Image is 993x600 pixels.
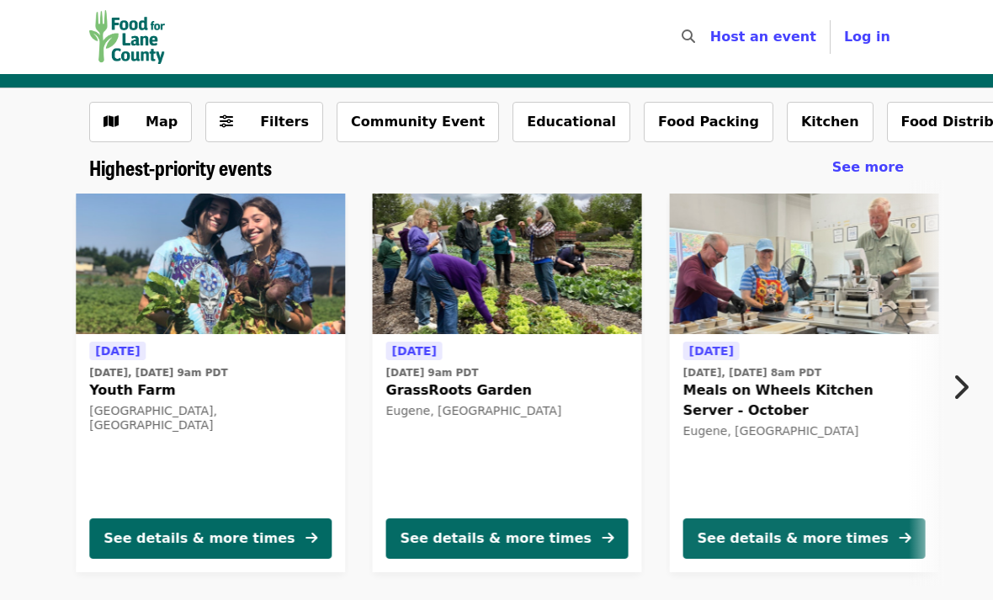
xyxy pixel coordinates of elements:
[683,380,926,421] span: Meals on Wheels Kitchen Server - October
[89,10,165,64] img: Food for Lane County - Home
[832,159,904,175] span: See more
[104,528,295,549] div: See details & more times
[682,29,695,45] i: search icon
[392,344,437,358] span: [DATE]
[76,194,345,335] img: Youth Farm organized by Food for Lane County
[386,380,629,401] span: GrassRoots Garden
[220,114,233,130] i: sliders-h icon
[146,114,178,130] span: Map
[89,102,192,142] button: Show map view
[89,404,332,433] div: [GEOGRAPHIC_DATA], [GEOGRAPHIC_DATA]
[644,102,773,142] button: Food Packing
[386,404,629,418] div: Eugene, [GEOGRAPHIC_DATA]
[670,194,939,335] img: Meals on Wheels Kitchen Server - October organized by Food for Lane County
[831,20,904,54] button: Log in
[386,365,479,380] time: [DATE] 9am PDT
[698,528,889,549] div: See details & more times
[373,194,642,335] img: GrassRoots Garden organized by Food for Lane County
[683,365,821,380] time: [DATE], [DATE] 8am PDT
[689,344,734,358] span: [DATE]
[832,157,904,178] a: See more
[603,530,614,546] i: arrow-right icon
[337,102,499,142] button: Community Event
[76,156,917,180] div: Highest-priority events
[683,424,926,438] div: Eugene, [GEOGRAPHIC_DATA]
[104,114,119,130] i: map icon
[844,29,890,45] span: Log in
[205,102,323,142] button: Filters (0 selected)
[89,152,272,182] span: Highest-priority events
[512,102,630,142] button: Educational
[670,194,939,572] a: See details for "Meals on Wheels Kitchen Server - October"
[89,380,332,401] span: Youth Farm
[89,156,272,180] a: Highest-priority events
[260,114,309,130] span: Filters
[89,518,332,559] button: See details & more times
[937,364,993,411] button: Next item
[683,518,926,559] button: See details & more times
[952,371,969,403] i: chevron-right icon
[95,344,140,358] span: [DATE]
[787,102,874,142] button: Kitchen
[705,17,719,57] input: Search
[401,528,592,549] div: See details & more times
[89,365,227,380] time: [DATE], [DATE] 9am PDT
[900,530,911,546] i: arrow-right icon
[386,518,629,559] button: See details & more times
[373,194,642,572] a: See details for "GrassRoots Garden"
[76,194,345,572] a: See details for "Youth Farm"
[710,29,816,45] a: Host an event
[305,530,317,546] i: arrow-right icon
